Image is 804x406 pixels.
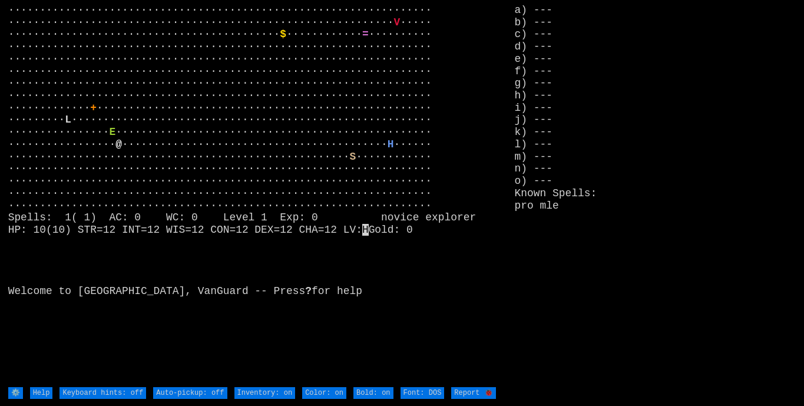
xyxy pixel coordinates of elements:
input: Color: on [302,387,346,400]
font: H [388,138,394,150]
input: Bold: on [353,387,393,400]
b: ? [305,285,312,297]
font: + [90,102,97,114]
font: E [109,126,115,138]
input: Inventory: on [234,387,296,400]
font: S [349,151,356,163]
font: L [65,114,71,126]
larn: ··································································· ·····························... [8,4,515,386]
input: Font: DOS [401,387,445,400]
input: Auto-pickup: off [153,387,227,400]
font: V [394,16,401,28]
stats: a) --- b) --- c) --- d) --- e) --- f) --- g) --- h) --- i) --- j) --- k) --- l) --- m) --- n) ---... [515,4,796,386]
input: ⚙️ [8,387,23,400]
input: Keyboard hints: off [59,387,146,400]
mark: H [362,224,369,236]
font: $ [280,28,286,40]
font: = [362,28,369,40]
input: Help [30,387,53,400]
input: Report 🐞 [451,387,495,400]
font: @ [115,138,122,150]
